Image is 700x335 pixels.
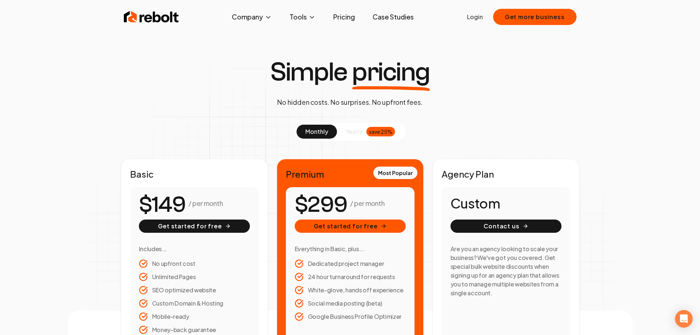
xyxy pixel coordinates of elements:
button: Tools [284,10,322,24]
li: Custom Domain & Hosting [139,299,250,308]
number-flow-react: $299 [295,188,347,221]
a: Login [467,13,483,21]
h2: Agency Plan [442,168,570,180]
li: Money-back guarantee [139,325,250,334]
li: Mobile-ready [139,312,250,321]
h1: Custom [450,196,561,211]
button: Contact us [450,220,561,233]
h2: Basic [130,168,259,180]
button: Get more business [493,9,577,25]
li: Social media posting (beta) [295,299,406,308]
h3: Everything in Basic, plus... [295,245,406,253]
div: Open Intercom Messenger [675,310,693,328]
a: Pricing [327,10,361,24]
li: No upfront cost [139,259,250,268]
span: monthly [305,128,328,135]
div: Most Popular [373,167,417,179]
h3: Includes... [139,245,250,253]
p: / per month [350,198,384,209]
img: Rebolt Logo [124,10,179,24]
h3: Are you an agency looking to scale your business? We've got you covered. Get special bulk website... [450,245,561,297]
a: Case Studies [367,10,420,24]
button: monthly [297,125,337,139]
button: Get started for free [139,220,250,233]
h2: Premium [286,168,414,180]
li: 24 hour turnaround for requests [295,272,406,281]
div: save 25% [366,127,395,136]
span: yearly [346,127,363,136]
li: Dedicated project manager [295,259,406,268]
p: / per month [189,198,223,209]
p: No hidden costs. No surprises. No upfront fees. [277,97,423,107]
li: White-glove, hands off experience [295,286,406,295]
li: Unlimited Pages [139,272,250,281]
h1: Simple [270,59,430,85]
li: Google Business Profile Optimizer [295,312,406,321]
number-flow-react: $149 [139,188,186,221]
button: Get started for free [295,220,406,233]
button: yearlysave 25% [337,125,404,139]
button: Company [226,10,278,24]
li: SEO optimized website [139,286,250,295]
span: pricing [352,59,430,85]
